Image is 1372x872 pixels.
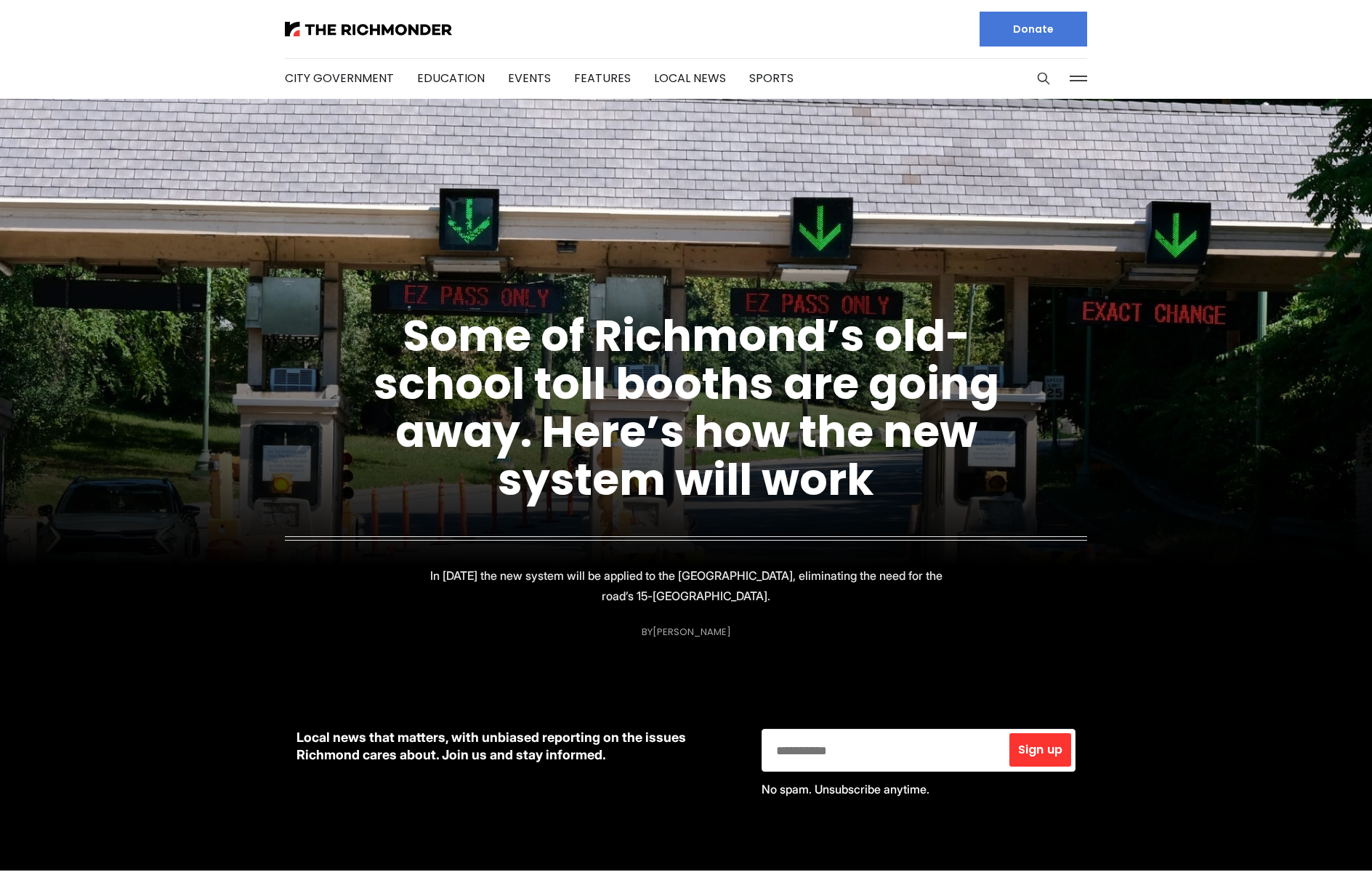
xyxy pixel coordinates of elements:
[1018,744,1062,756] span: Sign up
[749,70,794,86] a: Sports
[762,782,929,796] span: No spam. Unsubscribe anytime.
[1033,68,1054,89] button: Search this site
[374,305,999,510] a: Some of Richmond’s old-school toll booths are going away. Here’s how the new system will work
[642,626,731,637] div: By
[417,70,485,86] a: Education
[1248,801,1372,872] iframe: portal-trigger
[285,22,452,36] img: The Richmonder
[508,70,551,86] a: Events
[980,12,1087,47] a: Donate
[427,565,945,606] p: In [DATE] the new system will be applied to the [GEOGRAPHIC_DATA], eliminating the need for the r...
[654,70,726,86] a: Local News
[574,70,631,86] a: Features
[653,625,731,639] a: [PERSON_NAME]
[285,70,394,86] a: City Government
[296,729,738,764] p: Local news that matters, with unbiased reporting on the issues Richmond cares about. Join us and ...
[1009,733,1071,767] button: Sign up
